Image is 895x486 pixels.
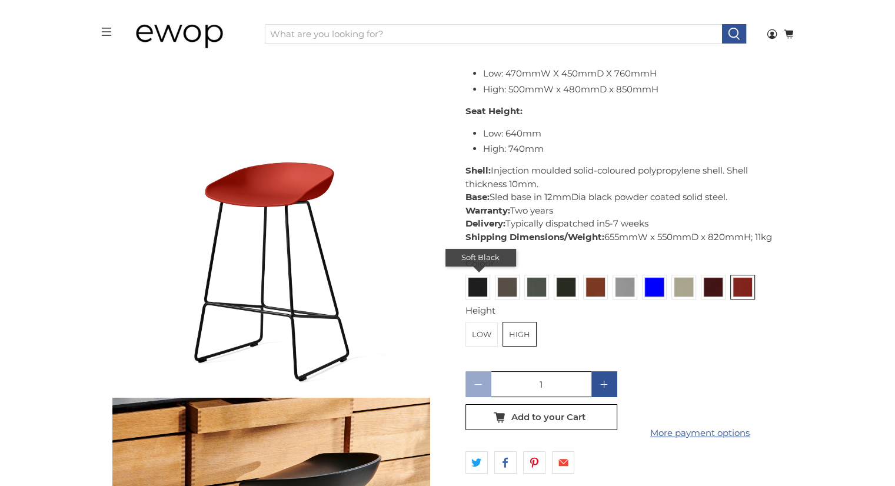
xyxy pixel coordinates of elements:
li: Low: 640mm [483,127,783,141]
li: High: 500mmW x 480mmD x 850mmH [483,83,783,96]
strong: Seat Height: [465,105,523,116]
input: What are you looking for? [265,24,723,44]
div: Height [465,304,783,318]
strong: Delivery: [465,218,505,229]
strong: Shell: [465,165,491,176]
a: HAY About A Stool AAS38 Warm Red with Black Powder Coated Solid Steel Base [112,68,430,386]
span: Typically dispatched in [505,218,605,229]
span: Add to your Cart [511,412,585,422]
label: Low [466,322,497,346]
a: More payment options [624,427,776,440]
label: High [503,322,536,346]
strong: Warranty: [465,205,510,216]
div: Colour [465,257,783,271]
strong: Shipping Dimensions/Weight: [465,231,604,242]
li: Low: 470mmW X 450mmD X 760mmH [483,67,783,81]
button: Add to your Cart [465,404,617,430]
p: Injection moulded solid-coloured polypropylene shell. Shell thickness 10mm. Sled base in 12mmDia ... [465,164,783,244]
li: High: 740mm [483,142,783,156]
strong: Base: [465,191,490,202]
div: Soft Black [445,249,516,267]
